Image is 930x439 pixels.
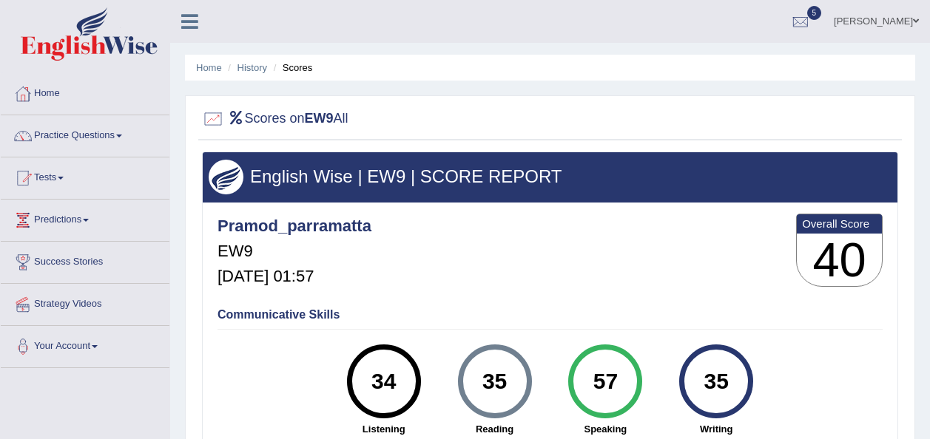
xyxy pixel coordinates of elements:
[209,160,243,194] img: wings.png
[668,422,764,436] strong: Writing
[468,350,522,412] div: 35
[196,62,222,73] a: Home
[305,111,334,126] b: EW9
[336,422,432,436] strong: Listening
[797,234,882,287] h3: 40
[1,157,169,194] a: Tests
[1,115,169,152] a: Practice Questions
[447,422,543,436] strong: Reading
[807,6,822,20] span: 5
[802,217,877,230] b: Overall Score
[579,350,633,412] div: 57
[202,108,348,130] h2: Scores on All
[690,350,744,412] div: 35
[357,350,411,412] div: 34
[1,284,169,321] a: Strategy Videos
[218,217,371,235] h4: Pramod_parramatta
[270,61,313,75] li: Scores
[218,268,371,285] h5: [DATE] 01:57
[1,200,169,236] a: Predictions
[1,242,169,279] a: Success Stories
[209,167,892,186] h3: English Wise | EW9 | SCORE REPORT
[237,62,267,73] a: History
[1,326,169,363] a: Your Account
[218,242,371,260] h5: EW9
[1,73,169,110] a: Home
[218,308,883,321] h4: Communicative Skills
[557,422,653,436] strong: Speaking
